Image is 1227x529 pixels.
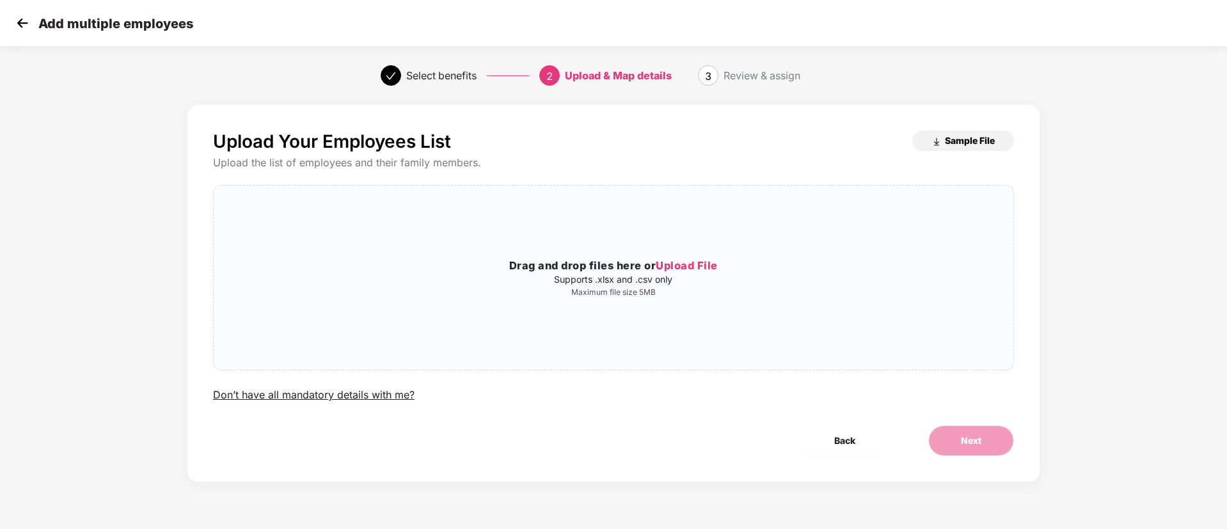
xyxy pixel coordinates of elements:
[705,70,711,83] span: 3
[13,13,32,33] img: svg+xml;base64,PHN2ZyB4bWxucz0iaHR0cDovL3d3dy53My5vcmcvMjAwMC9zdmciIHdpZHRoPSIzMCIgaGVpZ2h0PSIzMC...
[802,425,887,456] button: Back
[565,65,672,86] div: Upload & Map details
[656,259,718,272] span: Upload File
[38,16,193,31] p: Add multiple employees
[214,274,1013,285] p: Supports .xlsx and .csv only
[724,65,800,86] div: Review & assign
[386,71,396,81] span: check
[912,130,1014,151] button: Sample File
[214,258,1013,274] h3: Drag and drop files here or
[214,186,1013,370] span: Drag and drop files here orUpload FileSupports .xlsx and .csv onlyMaximum file size 5MB
[213,388,415,402] div: Don’t have all mandatory details with me?
[931,137,942,147] img: download_icon
[406,65,477,86] div: Select benefits
[214,287,1013,297] p: Maximum file size 5MB
[945,134,995,146] span: Sample File
[834,434,855,448] span: Back
[546,70,553,83] span: 2
[213,156,1014,170] div: Upload the list of employees and their family members.
[928,425,1014,456] button: Next
[213,130,451,152] p: Upload Your Employees List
